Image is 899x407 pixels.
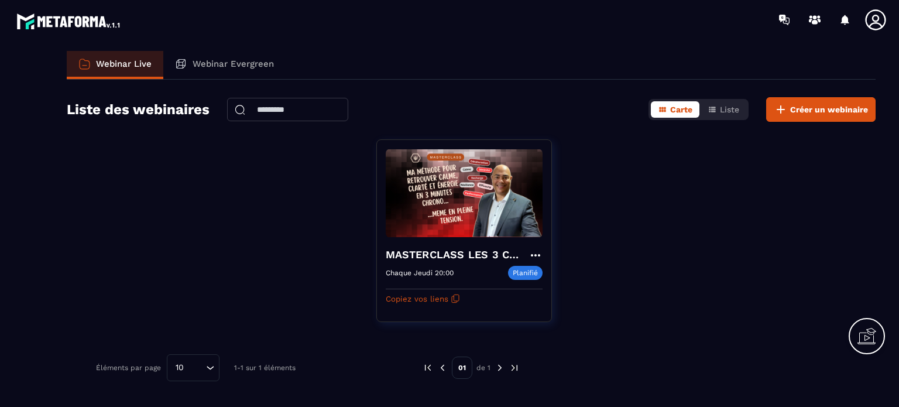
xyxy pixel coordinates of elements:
[495,362,505,373] img: next
[720,105,739,114] span: Liste
[670,105,692,114] span: Carte
[234,364,296,372] p: 1-1 sur 1 éléments
[67,98,210,121] h2: Liste des webinaires
[790,104,868,115] span: Créer un webinaire
[386,247,529,263] h4: MASTERCLASS LES 3 CLES CONCRÊTES POUR SURVIVRE MENTALEMENT
[67,51,163,79] a: Webinar Live
[96,59,152,69] p: Webinar Live
[386,289,460,308] button: Copiez vos liens
[509,362,520,373] img: next
[188,361,203,374] input: Search for option
[476,363,490,372] p: de 1
[452,357,472,379] p: 01
[167,354,219,381] div: Search for option
[171,361,188,374] span: 10
[193,59,274,69] p: Webinar Evergreen
[386,269,454,277] p: Chaque Jeudi 20:00
[423,362,433,373] img: prev
[701,101,746,118] button: Liste
[508,266,543,280] p: Planifié
[651,101,699,118] button: Carte
[16,11,122,32] img: logo
[437,362,448,373] img: prev
[96,364,161,372] p: Éléments par page
[766,97,876,122] button: Créer un webinaire
[386,149,543,238] img: webinar-background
